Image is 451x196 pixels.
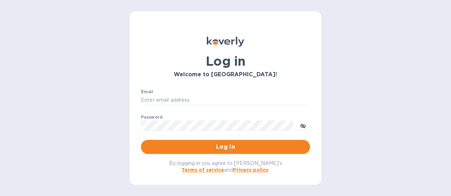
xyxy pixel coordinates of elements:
input: Enter email address [141,95,310,106]
h3: Welcome to [GEOGRAPHIC_DATA]! [141,71,310,78]
h1: Log in [141,54,310,69]
a: Terms of service [181,167,224,173]
button: Log in [141,140,310,154]
img: Koverly [207,37,244,47]
span: By logging in you agree to [PERSON_NAME]'s and . [169,160,282,173]
a: Privacy policy [233,167,268,173]
label: Email [141,90,153,94]
button: toggle password visibility [296,118,310,132]
span: Log in [147,143,304,151]
label: Password [141,115,162,119]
